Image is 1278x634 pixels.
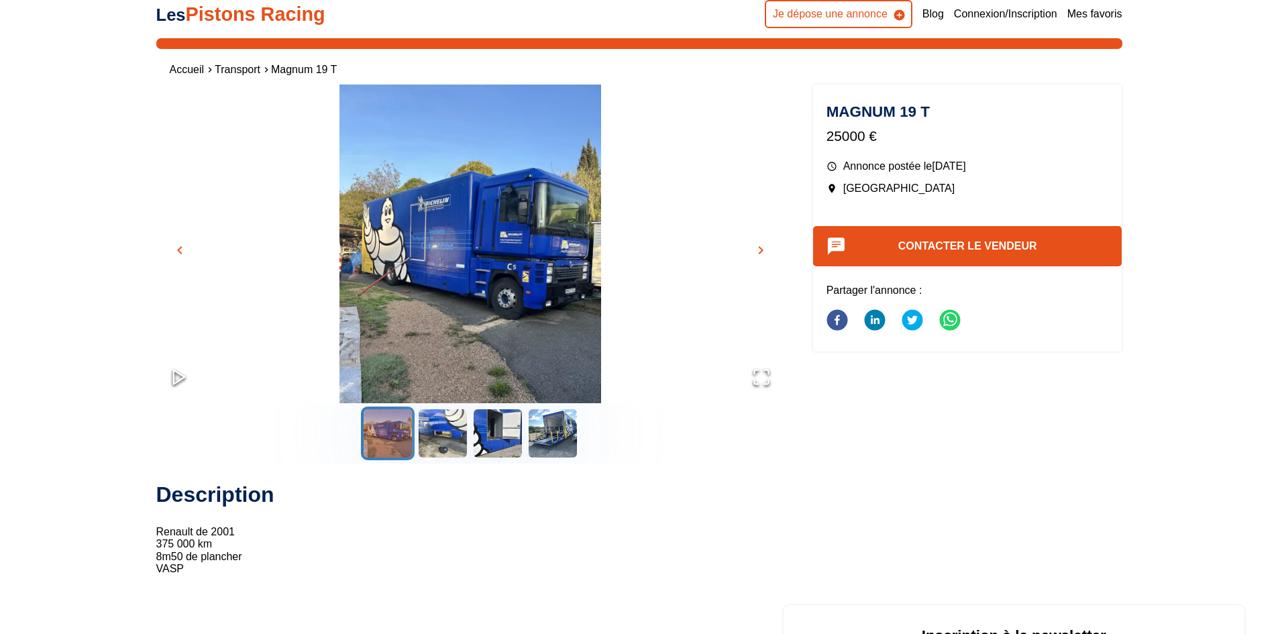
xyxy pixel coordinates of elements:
button: Contacter le vendeur [813,226,1122,266]
span: chevron_left [172,242,188,258]
a: Magnum 19 T [271,64,337,75]
div: Thumbnail Navigation [156,407,784,460]
button: Go to Slide 3 [471,407,525,460]
a: Contacter le vendeur [898,240,1037,252]
button: Go to Slide 2 [416,407,470,460]
p: [GEOGRAPHIC_DATA] [827,181,1109,196]
div: Renault de 2001 375 000 km 8m50 de plancher VASP [156,481,784,575]
img: image [156,85,784,433]
button: Play or Pause Slideshow [156,354,202,403]
p: Partager l'annonce : [827,283,1109,298]
button: Go to Slide 1 [361,407,415,460]
a: LesPistons Racing [156,3,325,25]
span: chevron_right [753,242,769,258]
button: chevron_left [170,240,190,260]
button: linkedin [864,301,886,341]
button: chevron_right [751,240,771,260]
h1: Magnum 19 T [827,105,1109,119]
a: Mes favoris [1067,7,1122,21]
h2: Description [156,481,784,508]
p: Annonce postée le [DATE] [827,159,1109,174]
button: twitter [902,301,923,341]
button: Open Fullscreen [739,354,784,403]
a: Blog [922,7,944,21]
a: Transport [215,64,260,75]
a: Accueil [170,64,205,75]
div: Go to Slide 1 [156,85,784,403]
button: Go to Slide 4 [526,407,580,460]
button: facebook [827,301,848,341]
button: whatsapp [939,301,961,341]
a: Connexion/Inscription [954,7,1057,21]
span: Les [156,5,186,24]
p: 25000 € [827,126,1109,146]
